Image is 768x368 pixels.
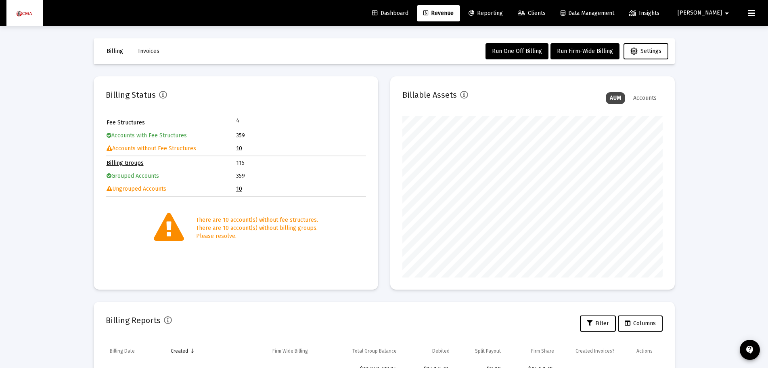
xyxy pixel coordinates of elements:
[236,185,242,192] a: 10
[100,43,130,59] button: Billing
[505,341,558,361] td: Column Firm Share
[196,232,318,240] div: Please resolve.
[167,341,254,361] td: Column Created
[107,143,236,155] td: Accounts without Fee Structures
[236,117,301,125] td: 4
[518,10,546,17] span: Clients
[107,183,236,195] td: Ungrouped Accounts
[132,43,166,59] button: Invoices
[236,170,365,182] td: 359
[417,5,460,21] a: Revenue
[678,10,722,17] span: [PERSON_NAME]
[196,224,318,232] div: There are 10 account(s) without billing groups.
[236,157,365,169] td: 115
[625,320,656,327] span: Columns
[107,119,145,126] a: Fee Structures
[236,145,242,152] a: 10
[629,92,661,104] div: Accounts
[106,314,161,327] h2: Billing Reports
[558,341,632,361] td: Column Created Invoices?
[606,92,625,104] div: AUM
[106,341,167,361] td: Column Billing Date
[511,5,552,21] a: Clients
[110,348,135,354] div: Billing Date
[668,5,741,21] button: [PERSON_NAME]
[107,160,144,166] a: Billing Groups
[402,88,457,101] h2: Billable Assets
[107,48,123,55] span: Billing
[575,348,615,354] div: Created Invoices?
[326,341,401,361] td: Column Total Group Balance
[236,130,365,142] td: 359
[253,341,326,361] td: Column Firm Wide Billing
[454,341,504,361] td: Column Split Payout
[745,345,755,355] mat-icon: contact_support
[171,348,188,354] div: Created
[554,5,621,21] a: Data Management
[485,43,548,59] button: Run One Off Billing
[138,48,159,55] span: Invoices
[629,10,659,17] span: Insights
[107,130,236,142] td: Accounts with Fee Structures
[366,5,415,21] a: Dashboard
[623,5,666,21] a: Insights
[106,88,156,101] h2: Billing Status
[550,43,619,59] button: Run Firm-Wide Billing
[462,5,509,21] a: Reporting
[531,348,554,354] div: Firm Share
[587,320,609,327] span: Filter
[272,348,308,354] div: Firm Wide Billing
[13,5,37,21] img: Dashboard
[561,10,614,17] span: Data Management
[352,348,397,354] div: Total Group Balance
[636,348,653,354] div: Actions
[624,43,668,59] button: Settings
[196,216,318,224] div: There are 10 account(s) without fee structures.
[432,348,450,354] div: Debited
[580,315,616,332] button: Filter
[630,48,661,55] span: Settings
[401,341,454,361] td: Column Debited
[632,341,663,361] td: Column Actions
[722,5,732,21] mat-icon: arrow_drop_down
[372,10,408,17] span: Dashboard
[618,315,663,332] button: Columns
[557,48,613,55] span: Run Firm-Wide Billing
[475,348,501,354] div: Split Payout
[107,170,236,182] td: Grouped Accounts
[423,10,454,17] span: Revenue
[492,48,542,55] span: Run One Off Billing
[469,10,503,17] span: Reporting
